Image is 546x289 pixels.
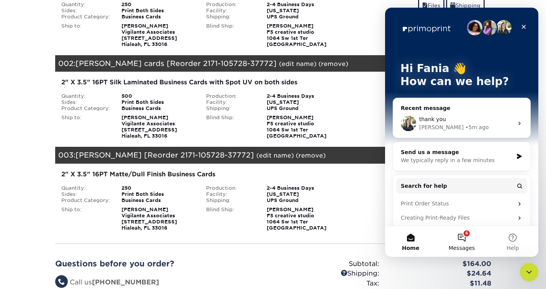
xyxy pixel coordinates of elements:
div: 500 [116,93,200,99]
span: shipping [450,2,456,8]
div: 2-4 Business Days [261,2,346,8]
div: Blind Ship: [200,115,261,139]
li: Call us [55,278,267,287]
div: Ship to: [56,23,116,48]
a: (remove) [318,60,348,67]
div: Sides: [56,191,116,197]
div: $24.64 [385,269,497,279]
div: Business Cards [116,105,200,112]
div: UPS Ground [261,105,346,112]
div: Business Cards [116,14,200,20]
strong: [PERSON_NAME] F5 creative studio 1064 Sw 1st Ter [GEOGRAPHIC_DATA] [267,23,326,47]
div: Facility: [200,8,261,14]
strong: [PERSON_NAME] F5 creative studio 1064 Sw 1st Ter [GEOGRAPHIC_DATA] [267,115,326,139]
div: Production: [200,2,261,8]
div: Shipping: [200,105,261,112]
strong: [PERSON_NAME] Vigilante Associates [STREET_ADDRESS] Hialeah, FL 33016 [121,115,177,139]
span: [PERSON_NAME] [Reorder 2171-105728-37772] [75,151,254,159]
strong: [PERSON_NAME] Vigilante Associates [STREET_ADDRESS] Hialeah, FL 33016 [121,23,177,47]
div: 2" X 3.5" 16PT Matte/Dull Finish Business Cards [61,170,340,179]
div: Quantity: [56,2,116,8]
div: Shipping: [351,78,485,85]
div: $11.48 [385,279,497,289]
div: [US_STATE] [261,99,346,105]
div: 2" X 3.5" 16PT Silk Laminated Business Cards with Spot UV on both sides [61,78,340,87]
div: Facility: [200,99,261,105]
div: Sides: [56,8,116,14]
div: Production: [200,93,261,99]
strong: [PERSON_NAME] F5 creative studio 1064 Sw 1st Ter [GEOGRAPHIC_DATA] [267,207,326,231]
a: (edit name) [279,60,316,67]
div: Shipping: [273,269,385,279]
div: 250 [116,185,200,191]
div: 250 [116,2,200,8]
div: Ship to: [56,115,116,139]
div: Product Category: [56,105,116,112]
div: [US_STATE] [261,191,346,197]
div: Business Cards [116,197,200,204]
div: Product Category: [56,14,116,20]
div: Subtotal: [273,259,385,269]
div: 003: [55,147,418,164]
div: [US_STATE] [261,8,346,14]
div: 2-4 Business Days [261,185,346,191]
div: Print Both Sides [116,99,200,105]
div: Production: [200,185,261,191]
div: Shipping: [200,14,261,20]
div: Print Both Sides [116,191,200,197]
div: Sides: [56,99,116,105]
div: $164.00 [385,259,497,269]
div: UPS Ground [261,197,346,204]
div: UPS Ground [261,14,346,20]
div: Quantity: [56,185,116,191]
h2: Questions before you order? [55,259,267,268]
a: (edit name) [256,152,294,159]
strong: [PHONE_NUMBER] [92,278,159,286]
div: Print Both Sides [116,8,200,14]
div: Facility: [200,191,261,197]
span: files [422,2,428,8]
a: (remove) [296,152,326,159]
span: [PERSON_NAME] cards [Reorder 2171-105728-37772] [75,59,277,67]
iframe: Intercom live chat [520,263,538,281]
iframe: Intercom live chat [385,8,538,257]
div: Product Category: [56,197,116,204]
div: Blind Ship: [200,207,261,231]
div: 2-4 Business Days [261,93,346,99]
div: Shipping: [351,170,485,177]
div: Tax: [273,279,385,289]
div: Quantity: [56,93,116,99]
strong: [PERSON_NAME] Vigilante Associates [STREET_ADDRESS] Hialeah, FL 33016 [121,207,177,231]
div: Shipping: [200,197,261,204]
div: Ship to: [56,207,116,231]
div: Blind Ship: [200,23,261,48]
